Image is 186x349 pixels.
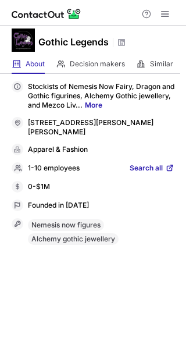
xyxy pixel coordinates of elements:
img: ContactOut v5.3.10 [12,7,81,21]
p: 1-10 employees [28,163,80,174]
p: Stockists of Nemesis Now Fairy, Dragon and Gothic figurines, Alchemy Gothic jewellery, and Mezco ... [28,82,174,110]
span: About [26,59,45,69]
div: Founded in [DATE] [28,201,174,211]
div: Alchemy gothic jewellery [28,233,119,245]
div: Apparel & Fashion [28,145,174,155]
a: More [85,101,102,109]
span: Search all [130,163,163,174]
div: 0-$1M [28,182,174,193]
img: 199375d95a892b5651c56bf2cc7942ce [12,29,35,52]
a: Search all [130,163,174,174]
div: Nemesis now figures [28,219,104,231]
span: Similar [150,59,173,69]
h1: Gothic Legends [38,35,109,49]
span: Decision makers [70,59,125,69]
div: [STREET_ADDRESS][PERSON_NAME][PERSON_NAME] [28,118,174,137]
